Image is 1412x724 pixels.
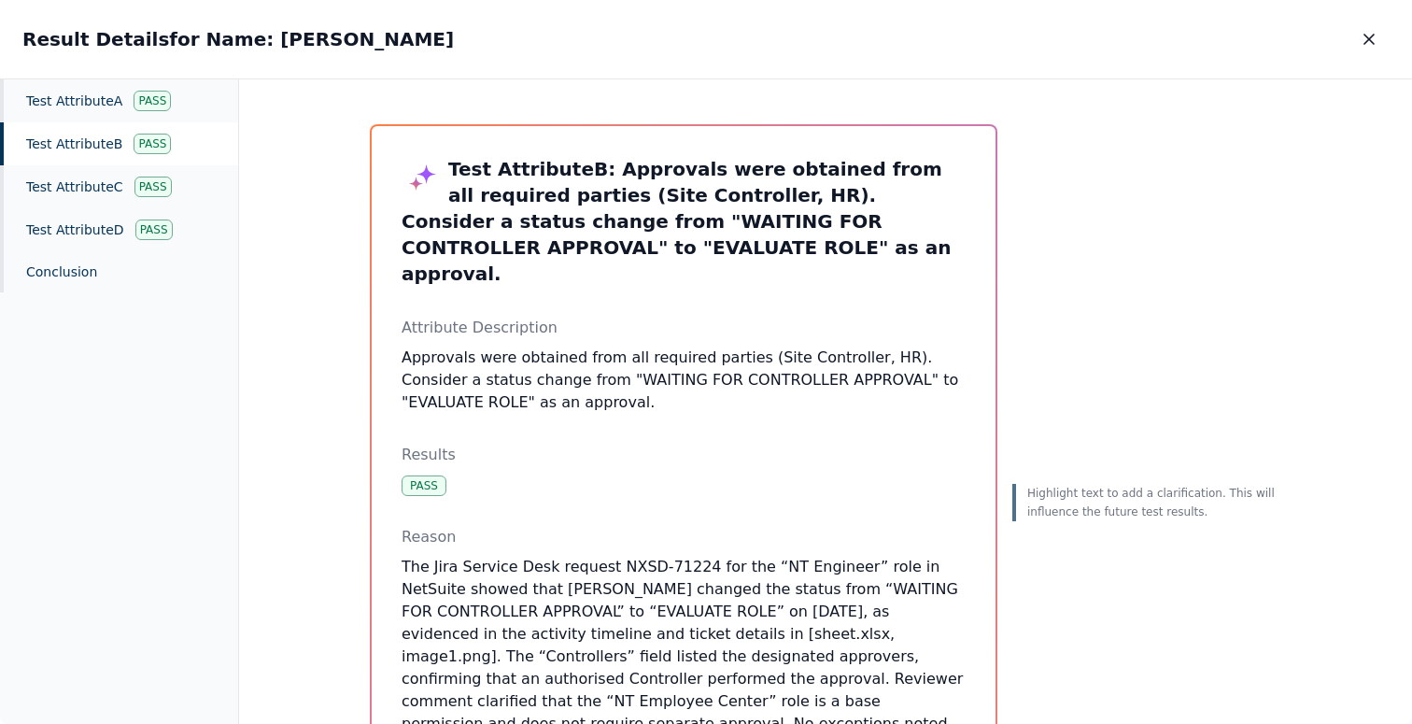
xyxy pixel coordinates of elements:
p: Reason [402,526,966,548]
h3: Test Attribute B : Approvals were obtained from all required parties (Site Controller, HR). Consi... [402,156,966,287]
div: Pass [134,177,172,197]
div: Pass [134,134,171,154]
p: Highlight text to add a clarification. This will influence the future test results. [1027,484,1281,521]
p: Results [402,444,966,466]
div: Pass [134,91,171,111]
div: Pass [402,476,446,496]
h2: Result Details for Name: [PERSON_NAME] [22,26,454,52]
p: Attribute Description [402,317,966,339]
div: Pass [135,220,173,240]
p: Approvals were obtained from all required parties (Site Controller, HR). Consider a status change... [402,347,966,414]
